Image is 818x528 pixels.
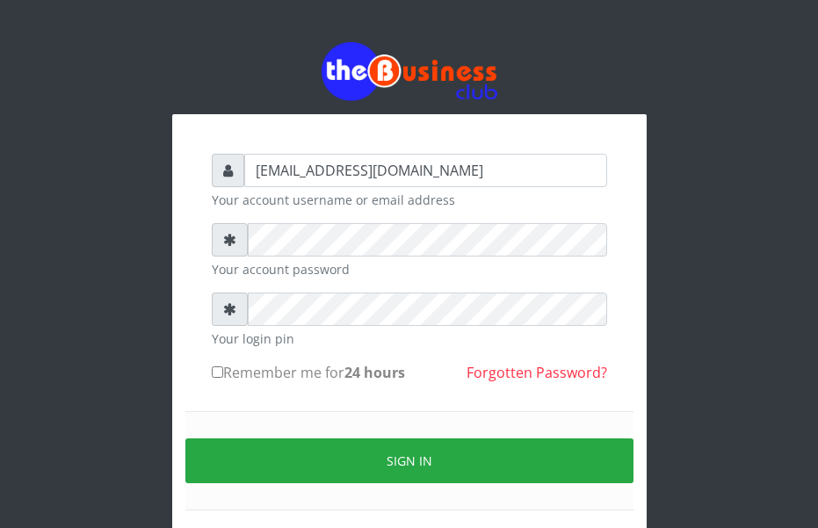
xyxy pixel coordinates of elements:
input: Username or email address [244,154,607,187]
small: Your login pin [212,329,607,348]
label: Remember me for [212,362,405,383]
input: Remember me for24 hours [212,366,223,378]
a: Forgotten Password? [467,363,607,382]
b: 24 hours [344,363,405,382]
small: Your account password [212,260,607,278]
button: Sign in [185,438,633,483]
small: Your account username or email address [212,191,607,209]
